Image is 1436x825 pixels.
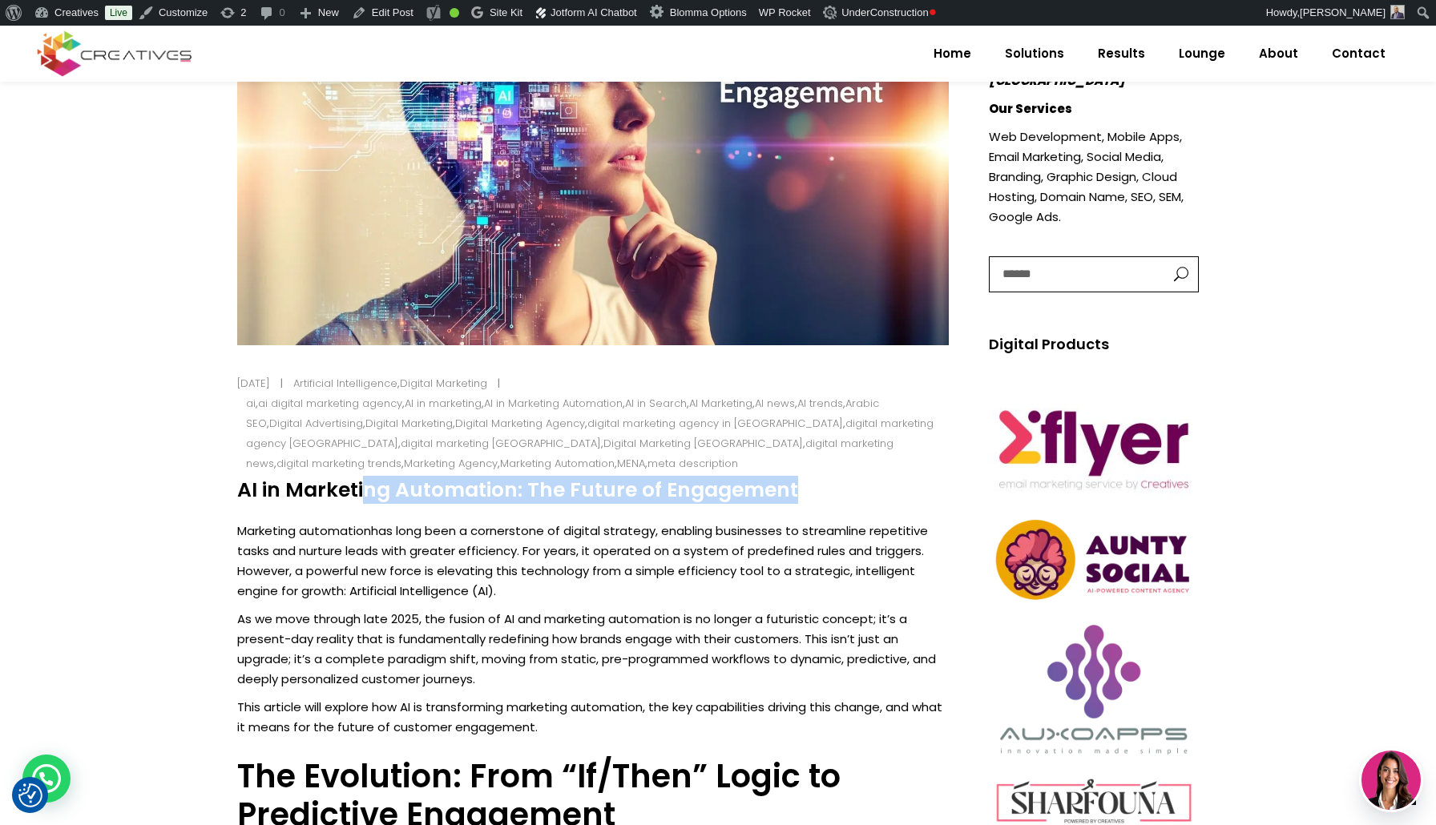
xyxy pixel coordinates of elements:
a: MENA [617,456,645,471]
a: Marketing Agency [404,456,498,471]
a: Home [917,33,988,74]
p: This article will explore how AI is transforming marketing automation, the key capabilities drivi... [237,697,949,737]
a: Lounge [1162,33,1242,74]
img: Creatives | AI in Marketing Automation: The Future of Engagement [989,385,1200,507]
img: agent [1361,751,1421,810]
a: AI trends [797,396,843,411]
span: Results [1098,33,1145,74]
a: Digital Advertising [269,416,363,431]
a: ai [246,396,256,411]
em: AI-Powered Digital Marketing Agency in [GEOGRAPHIC_DATA], [GEOGRAPHIC_DATA] [989,32,1193,89]
div: , , , , , , , , , , , , , , , , , , , , , [246,393,938,473]
a: Digital Marketing [400,376,487,391]
a: AI in Marketing Automation [484,396,623,411]
img: Creatives | AI in Marketing Automation: The Future of Engagement [989,515,1200,606]
a: AI in Search [625,396,687,411]
button: button [1158,257,1198,292]
span: [PERSON_NAME] [1300,6,1386,18]
a: meta description [647,456,738,471]
a: Digital Marketing [GEOGRAPHIC_DATA] [603,436,803,451]
img: Creatives | AI in Marketing Automation: The Future of Engagement [823,6,839,19]
a: Artificial Intelligence [293,376,397,391]
span: About [1259,33,1298,74]
a: AI news [755,396,795,411]
p: has long been a cornerstone of digital strategy, enabling businesses to streamline repetitive tas... [237,521,949,601]
span: Site Kit [490,6,522,18]
button: Consent Preferences [18,783,42,807]
a: Marketing Automation [500,456,615,471]
p: As we move through late 2025, the fusion of AI and marketing automation is no longer a futuristic... [237,609,949,689]
span: Solutions [1005,33,1064,74]
a: digital marketing agency in [GEOGRAPHIC_DATA] [587,416,843,431]
a: Digital Marketing [365,416,453,431]
div: Good [450,8,459,18]
a: Digital Marketing Agency [455,416,585,431]
a: About [1242,33,1315,74]
strong: Our Services [989,100,1072,117]
a: AI Marketing [689,396,752,411]
img: Creatives | AI in Marketing Automation: The Future of Engagement [1390,5,1405,19]
a: Live [105,6,132,20]
h4: AI in Marketing Automation: The Future of Engagement [237,478,949,502]
a: Results [1081,33,1162,74]
img: Creatives | AI in Marketing Automation: The Future of Engagement [989,614,1200,764]
div: , [284,373,498,393]
a: digital marketing trends [276,456,401,471]
a: AI in marketing [405,396,482,411]
span: Home [934,33,971,74]
a: Solutions [988,33,1081,74]
img: Creatives|AI in Marketing Automation: The Future of Engagement [18,783,42,807]
p: Web Development, Mobile Apps, Email Marketing, Social Media, Branding, Graphic Design, Cloud Host... [989,127,1200,227]
span: Contact [1332,33,1386,74]
a: Marketing automation [237,522,371,539]
a: Contact [1315,33,1402,74]
a: [DATE] [237,376,270,391]
a: digital marketing [GEOGRAPHIC_DATA] [401,436,601,451]
div: WhatsApp contact [22,755,71,803]
a: ai digital marketing agency [258,396,402,411]
img: Creatives [34,29,196,78]
span: Lounge [1179,33,1225,74]
h5: Digital Products [989,333,1200,356]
